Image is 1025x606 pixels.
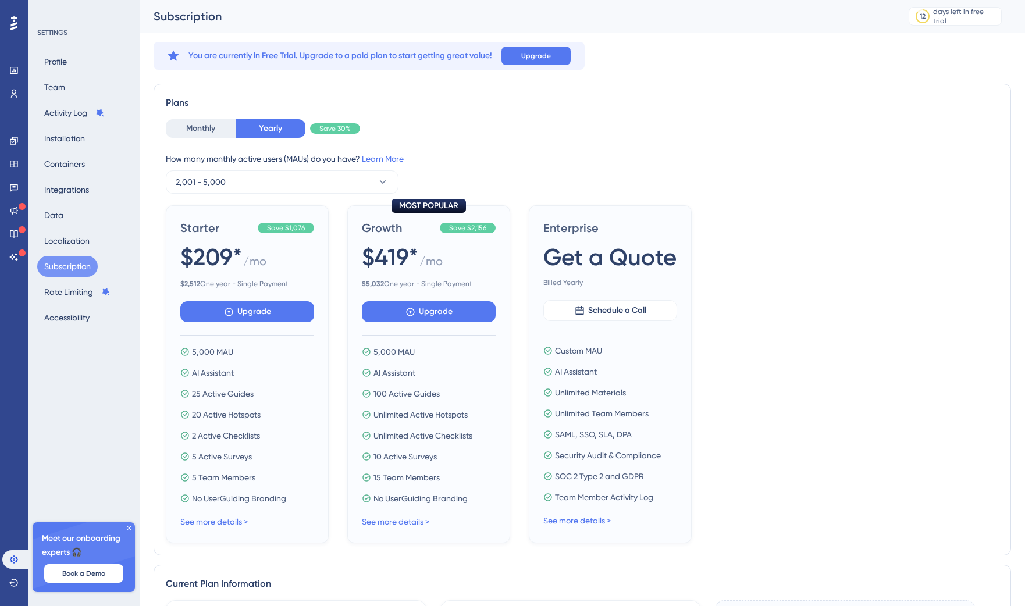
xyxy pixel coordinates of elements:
[555,469,644,483] span: SOC 2 Type 2 and GDPR
[188,49,492,63] span: You are currently in Free Trial. Upgrade to a paid plan to start getting great value!
[37,77,72,98] button: Team
[362,241,418,273] span: $419*
[555,344,602,358] span: Custom MAU
[180,301,314,322] button: Upgrade
[236,119,305,138] button: Yearly
[555,490,653,504] span: Team Member Activity Log
[192,408,261,422] span: 20 Active Hotspots
[555,448,661,462] span: Security Audit & Compliance
[373,408,468,422] span: Unlimited Active Hotspots
[373,450,437,464] span: 10 Active Surveys
[373,470,440,484] span: 15 Team Members
[237,305,271,319] span: Upgrade
[555,365,597,379] span: AI Assistant
[920,12,926,21] div: 12
[37,28,131,37] div: SETTINGS
[180,241,242,273] span: $209*
[243,253,266,275] span: / mo
[192,387,254,401] span: 25 Active Guides
[166,170,398,194] button: 2,001 - 5,000
[154,8,880,24] div: Subscription
[37,205,70,226] button: Data
[449,223,486,233] span: Save $2,156
[392,199,466,213] div: MOST POPULAR
[180,279,314,288] span: One year - Single Payment
[166,577,999,591] div: Current Plan Information
[192,429,260,443] span: 2 Active Checklists
[42,532,126,559] span: Meet our onboarding experts 🎧
[373,491,468,505] span: No UserGuiding Branding
[419,253,443,275] span: / mo
[555,386,626,400] span: Unlimited Materials
[555,427,632,441] span: SAML, SSO, SLA, DPA
[44,564,123,583] button: Book a Demo
[362,220,435,236] span: Growth
[37,128,92,149] button: Installation
[166,96,999,110] div: Plans
[319,124,351,133] span: Save 30%
[62,569,105,578] span: Book a Demo
[933,7,998,26] div: days left in free trial
[543,220,677,236] span: Enterprise
[180,280,200,288] b: $ 2,512
[419,305,453,319] span: Upgrade
[555,407,649,420] span: Unlimited Team Members
[192,491,286,505] span: No UserGuiding Branding
[166,119,236,138] button: Monthly
[192,450,252,464] span: 5 Active Surveys
[362,154,404,163] a: Learn More
[37,256,98,277] button: Subscription
[37,102,112,123] button: Activity Log
[37,51,74,72] button: Profile
[192,345,233,359] span: 5,000 MAU
[501,47,571,65] button: Upgrade
[373,345,415,359] span: 5,000 MAU
[37,179,96,200] button: Integrations
[176,175,226,189] span: 2,001 - 5,000
[362,279,496,288] span: One year - Single Payment
[37,230,97,251] button: Localization
[362,517,429,526] a: See more details >
[373,387,440,401] span: 100 Active Guides
[166,152,999,166] div: How many monthly active users (MAUs) do you have?
[543,300,677,321] button: Schedule a Call
[37,307,97,328] button: Accessibility
[588,304,646,318] span: Schedule a Call
[37,281,118,302] button: Rate Limiting
[192,366,234,380] span: AI Assistant
[543,241,677,273] span: Get a Quote
[180,517,248,526] a: See more details >
[362,280,384,288] b: $ 5,032
[373,429,472,443] span: Unlimited Active Checklists
[543,516,611,525] a: See more details >
[373,366,415,380] span: AI Assistant
[362,301,496,322] button: Upgrade
[543,278,677,287] span: Billed Yearly
[37,154,92,174] button: Containers
[180,220,253,236] span: Starter
[267,223,305,233] span: Save $1,076
[192,470,255,484] span: 5 Team Members
[521,51,551,60] span: Upgrade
